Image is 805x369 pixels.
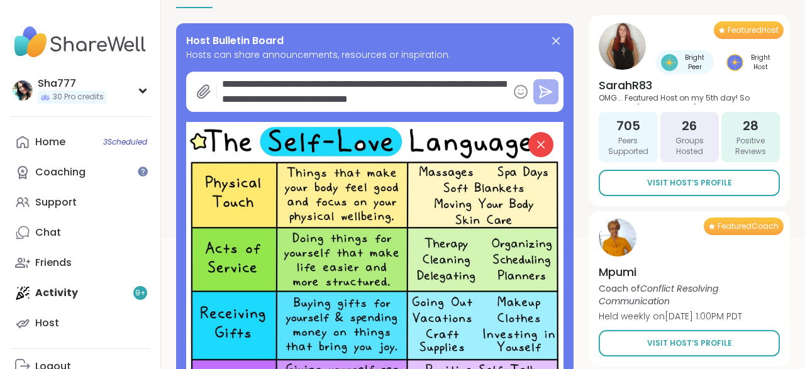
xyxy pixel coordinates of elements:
span: Hosts can share announcements, resources or inspiration. [186,48,563,62]
span: Groups Hosted [665,136,714,157]
a: Home3Scheduled [10,127,150,157]
a: Visit Host’s Profile [599,170,780,196]
span: Host Bulletin Board [186,33,284,48]
div: Home [35,135,65,149]
span: 28 [743,117,758,135]
img: SarahR83 [599,23,646,70]
i: Conflict Resolving Communication [599,282,718,307]
h4: SarahR83 [599,77,780,93]
img: ShareWell Nav Logo [10,20,150,64]
a: Coaching [10,157,150,187]
span: 30 Pro credits [53,92,104,102]
span: Featured Coach [718,221,779,231]
iframe: Spotlight [138,167,148,177]
span: Bright Host [746,53,775,72]
img: Mpumi [599,219,636,256]
img: Bright Host [726,54,743,71]
a: Chat [10,218,150,248]
a: Host [10,308,150,338]
p: Coach of [599,282,780,307]
span: Positive Reviews [726,136,775,157]
h4: Mpumi [599,264,780,280]
div: Sha777 [38,77,106,91]
div: Coaching [35,165,86,179]
div: Host [35,316,59,330]
div: Chat [35,226,61,240]
img: Bright Peer [661,54,678,71]
span: Featured Host [728,25,779,35]
span: Bright Peer [680,53,709,72]
span: Peers Supported [604,136,652,157]
a: Visit Host’s Profile [599,330,780,356]
span: Visit Host’s Profile [647,338,732,349]
span: 3 Scheduled [103,137,147,147]
span: 705 [616,117,640,135]
span: 26 [682,117,697,135]
div: Friends [35,256,72,270]
div: Support [35,196,77,209]
p: Held weekly on [DATE] 1:00PM PDT [599,310,780,322]
a: Support [10,187,150,218]
p: OMG... Featured Host on my 5th day! So exciting!!! [PERSON_NAME], do I ever love this community o... [599,93,780,104]
span: Visit Host’s Profile [647,177,732,189]
a: Friends [10,248,150,278]
img: Sha777 [13,80,33,101]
